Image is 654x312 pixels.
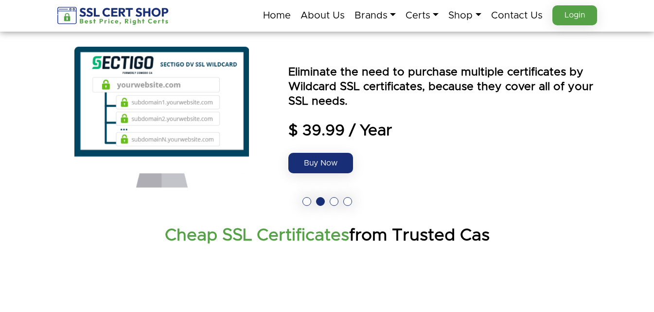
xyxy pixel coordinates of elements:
[165,227,349,244] strong: Cheap SSL Certificates
[288,153,353,173] a: Buy Now
[300,5,345,26] a: About Us
[354,5,396,26] a: Brands
[552,5,597,25] a: Login
[406,5,439,26] a: Certs
[57,7,170,25] img: sslcertshop-logo
[57,46,266,192] img: Sectigo DV SSL Wildcard
[263,5,291,26] a: Home
[288,65,597,109] p: Eliminate the need to purchase multiple certificates by Wildcard SSL certificates, because they c...
[448,5,481,26] a: Shop
[288,121,597,141] span: $ 39.99 / Year
[491,5,543,26] a: Contact Us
